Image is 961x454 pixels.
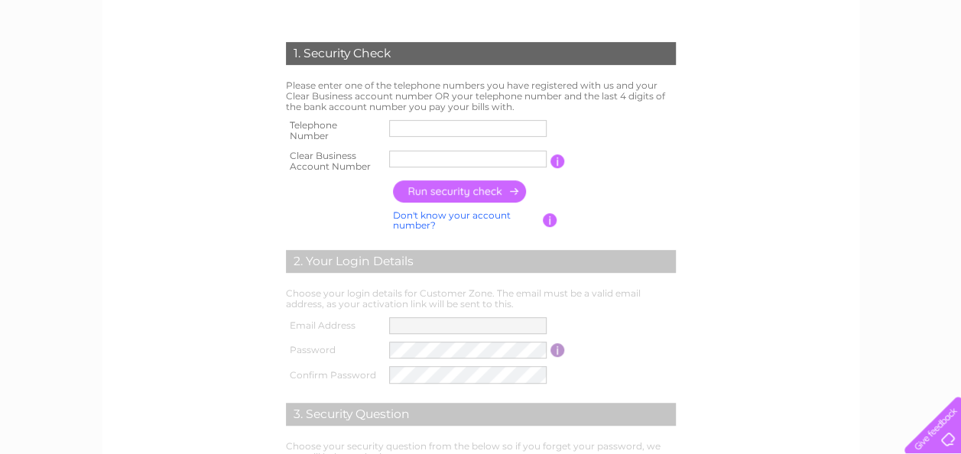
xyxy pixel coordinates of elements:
th: Telephone Number [282,115,386,146]
a: Water [747,65,776,76]
a: Energy [785,65,819,76]
div: 3. Security Question [286,403,676,426]
a: Telecoms [828,65,874,76]
th: Password [282,338,386,363]
input: Information [550,343,565,357]
th: Clear Business Account Number [282,146,386,177]
td: Please enter one of the telephone numbers you have registered with us and your Clear Business acc... [282,76,680,115]
div: 2. Your Login Details [286,250,676,273]
a: 0333 014 3131 [673,8,778,27]
td: Choose your login details for Customer Zone. The email must be a valid email address, as your act... [282,284,680,313]
img: logo.png [34,40,112,86]
input: Information [543,213,557,227]
a: Contact [914,65,952,76]
th: Email Address [282,313,386,338]
div: 1. Security Check [286,42,676,65]
div: Clear Business is a trading name of Verastar Limited (registered in [GEOGRAPHIC_DATA] No. 3667643... [120,8,842,74]
th: Confirm Password [282,362,386,388]
a: Don't know your account number? [393,209,511,232]
input: Information [550,154,565,168]
a: Blog [883,65,905,76]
